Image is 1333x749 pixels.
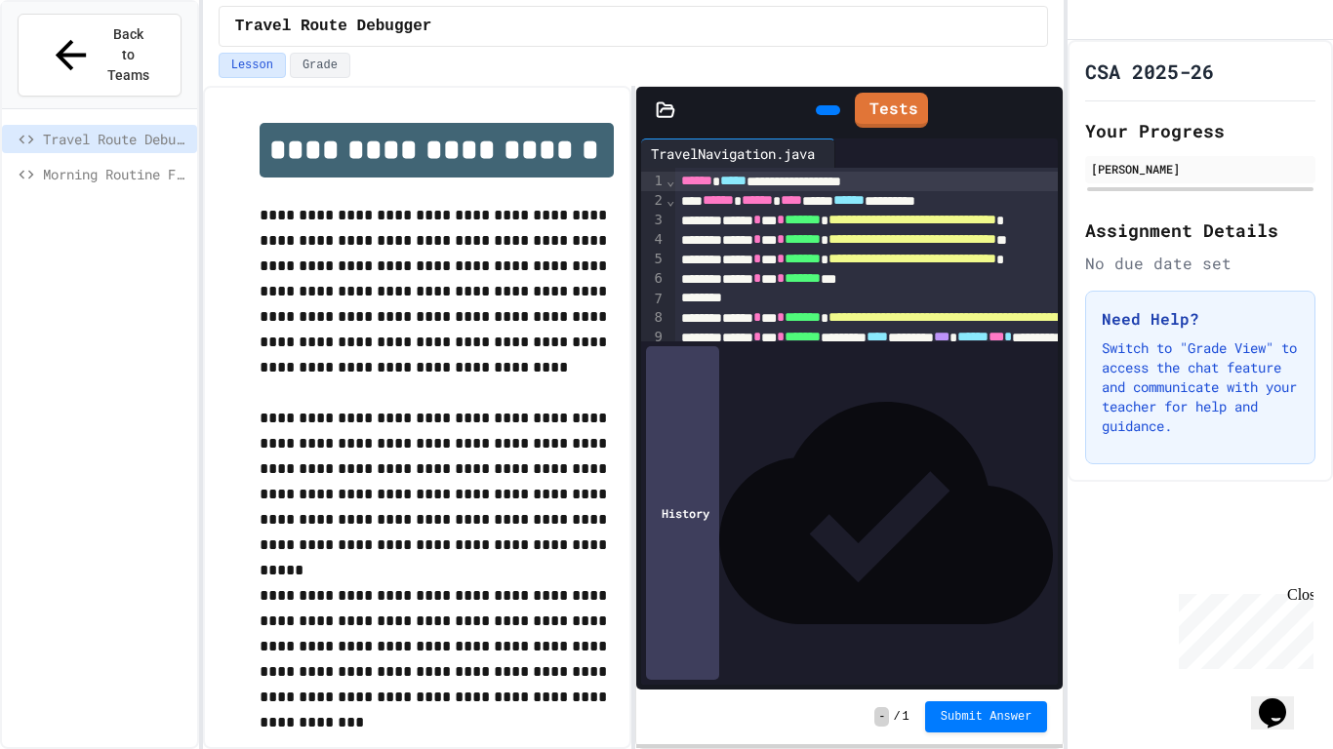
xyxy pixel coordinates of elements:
[874,707,889,727] span: -
[235,15,432,38] span: Travel Route Debugger
[641,230,666,250] div: 4
[646,346,719,680] div: History
[18,14,182,97] button: Back to Teams
[641,269,666,289] div: 6
[641,138,835,168] div: TravelNavigation.java
[641,172,666,191] div: 1
[641,191,666,211] div: 2
[290,53,350,78] button: Grade
[105,24,151,86] span: Back to Teams
[641,211,666,230] div: 3
[1171,586,1313,669] iframe: chat widget
[903,709,909,725] span: 1
[666,173,675,188] span: Fold line
[1251,671,1313,729] iframe: chat widget
[219,53,286,78] button: Lesson
[641,308,666,328] div: 8
[43,164,189,184] span: Morning Routine Fix
[1102,307,1299,331] h3: Need Help?
[1085,217,1315,244] h2: Assignment Details
[1102,338,1299,436] p: Switch to "Grade View" to access the chat feature and communicate with your teacher for help and ...
[641,290,666,309] div: 7
[641,250,666,269] div: 5
[641,143,825,164] div: TravelNavigation.java
[1085,252,1315,275] div: No due date set
[893,709,900,725] span: /
[941,709,1032,725] span: Submit Answer
[641,328,666,347] div: 9
[1085,117,1315,144] h2: Your Progress
[1091,160,1310,177] div: [PERSON_NAME]
[925,701,1048,732] button: Submit Answer
[43,129,189,149] span: Travel Route Debugger
[666,192,675,208] span: Fold line
[8,8,135,124] div: Chat with us now!Close
[1085,58,1214,85] h1: CSA 2025-26
[855,93,928,128] a: Tests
